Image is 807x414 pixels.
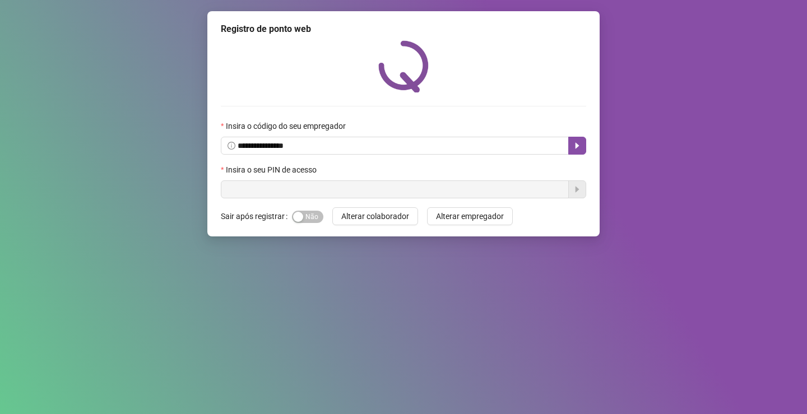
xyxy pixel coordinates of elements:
span: Alterar colaborador [341,210,409,222]
label: Insira o código do seu empregador [221,120,353,132]
div: Registro de ponto web [221,22,586,36]
span: Alterar empregador [436,210,504,222]
img: QRPoint [378,40,429,92]
span: caret-right [573,141,582,150]
label: Insira o seu PIN de acesso [221,164,324,176]
button: Alterar colaborador [332,207,418,225]
button: Alterar empregador [427,207,513,225]
label: Sair após registrar [221,207,292,225]
span: info-circle [228,142,235,150]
